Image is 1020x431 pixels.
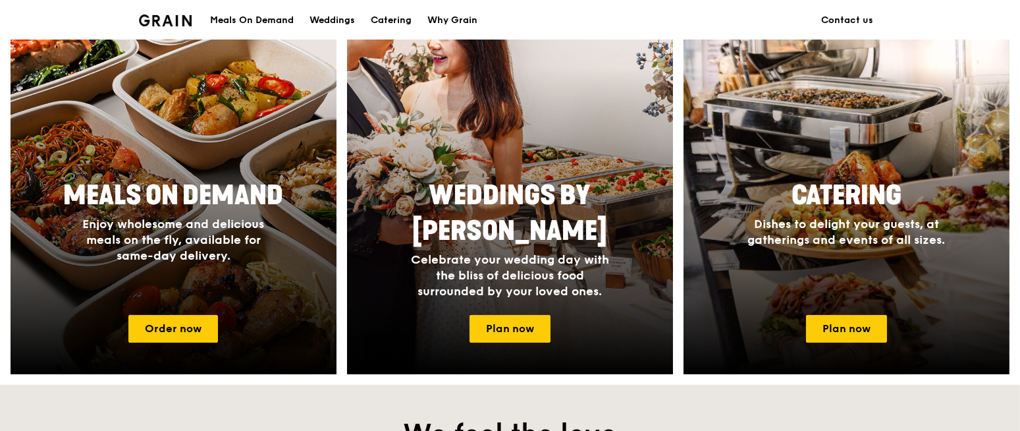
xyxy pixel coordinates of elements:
[411,252,609,299] span: Celebrate your wedding day with the bliss of delicious food surrounded by your loved ones.
[427,1,477,40] div: Why Grain
[806,315,887,343] a: Plan now
[63,180,283,212] span: Meals On Demand
[412,180,607,247] span: Weddings by [PERSON_NAME]
[792,180,901,212] span: Catering
[139,14,192,26] img: Grain
[371,1,412,40] div: Catering
[748,217,946,247] span: Dishes to delight your guests, at gatherings and events of all sizes.
[82,217,264,263] span: Enjoy wholesome and delicious meals on the fly, available for same-day delivery.
[470,315,550,343] a: Plan now
[210,1,294,40] div: Meals On Demand
[302,1,363,40] a: Weddings
[814,1,882,40] a: Contact us
[363,1,419,40] a: Catering
[128,315,218,343] a: Order now
[419,1,485,40] a: Why Grain
[309,1,355,40] div: Weddings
